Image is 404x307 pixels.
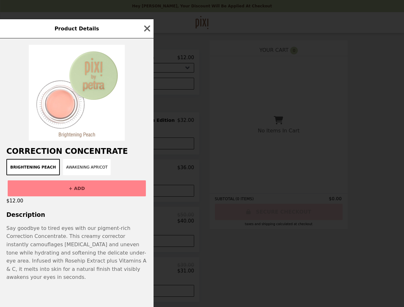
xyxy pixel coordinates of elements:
p: Say goodbye to tired eyes with our pigment-rich Correction Concentrate. This creamy corrector ins... [6,224,147,281]
button: Brightening Peach [6,159,60,175]
button: Awakening Apricot [63,159,111,175]
span: Product Details [54,26,99,32]
button: + ADD [8,180,146,196]
img: Brightening Peach [29,45,125,141]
